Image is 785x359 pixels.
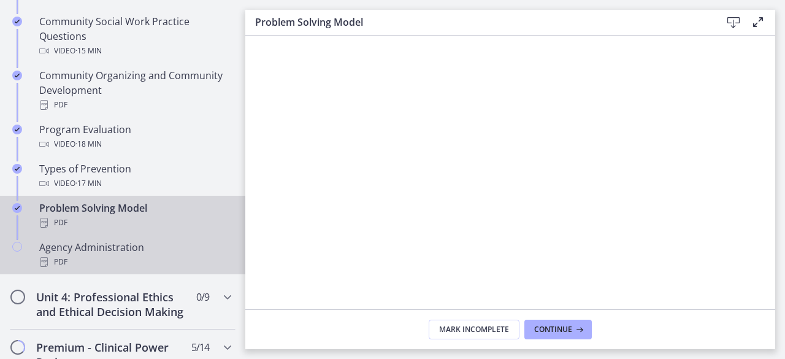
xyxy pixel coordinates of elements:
[39,176,231,191] div: Video
[39,122,231,152] div: Program Evaluation
[12,71,22,80] i: Completed
[39,161,231,191] div: Types of Prevention
[191,340,209,355] span: 5 / 14
[39,44,231,58] div: Video
[12,17,22,26] i: Completed
[12,125,22,134] i: Completed
[39,215,231,230] div: PDF
[12,203,22,213] i: Completed
[196,290,209,304] span: 0 / 9
[429,320,519,339] button: Mark Incomplete
[255,15,702,29] h3: Problem Solving Model
[439,325,509,334] span: Mark Incomplete
[39,68,231,112] div: Community Organizing and Community Development
[39,255,231,269] div: PDF
[39,98,231,112] div: PDF
[12,164,22,174] i: Completed
[39,240,231,269] div: Agency Administration
[39,14,231,58] div: Community Social Work Practice Questions
[75,176,102,191] span: · 17 min
[39,137,231,152] div: Video
[75,137,102,152] span: · 18 min
[524,320,592,339] button: Continue
[534,325,572,334] span: Continue
[75,44,102,58] span: · 15 min
[36,290,186,319] h2: Unit 4: Professional Ethics and Ethical Decision Making
[39,201,231,230] div: Problem Solving Model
